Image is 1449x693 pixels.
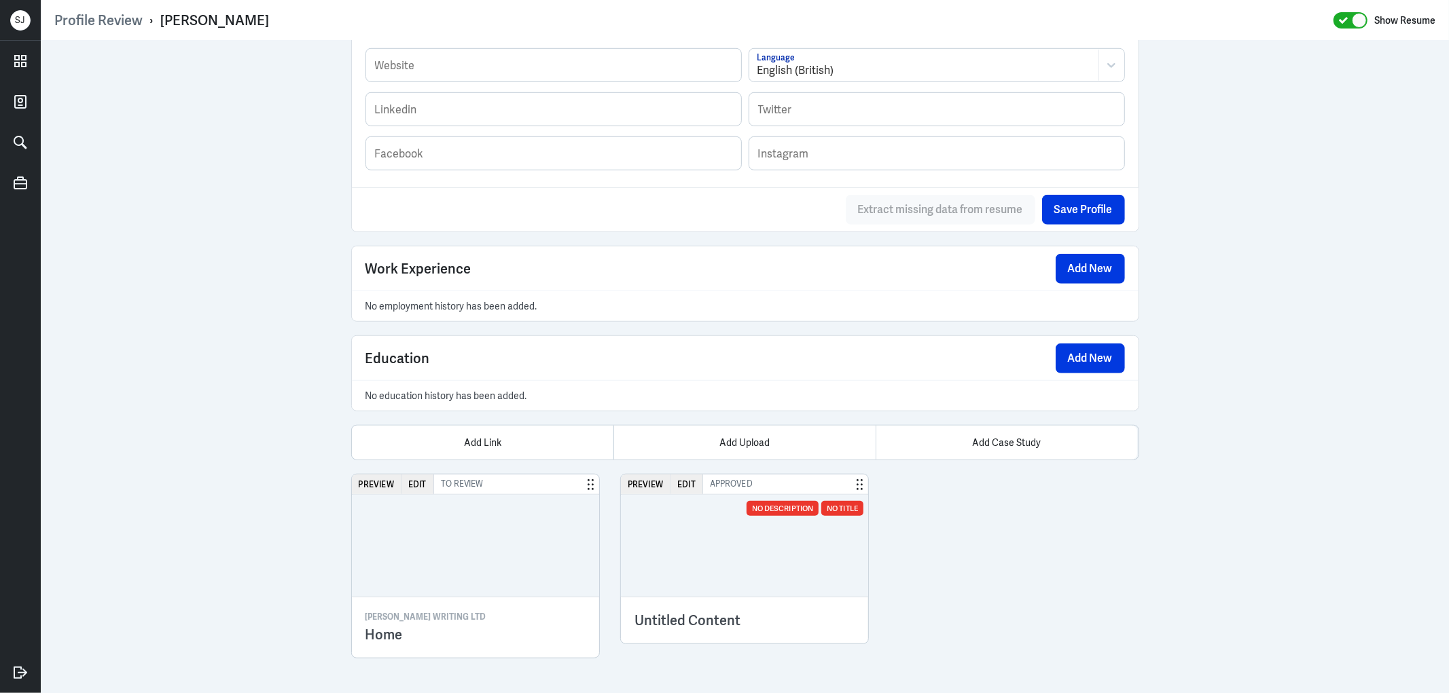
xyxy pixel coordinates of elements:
[143,12,160,29] p: ›
[747,501,819,516] div: No Description
[749,93,1124,126] input: Twitter
[365,298,1125,314] p: No employment history has been added.
[1042,195,1125,225] button: Save Profile
[365,625,586,644] h3: Home
[401,474,434,494] button: Edit
[1056,343,1125,373] button: Add New
[1056,254,1125,284] button: Add New
[160,12,269,29] div: [PERSON_NAME]
[621,474,670,494] button: Preview
[54,12,143,29] a: Profile Review
[352,474,401,494] button: Preview
[366,93,741,126] input: Linkedin
[365,611,586,623] p: [PERSON_NAME] Writing Ltd
[670,474,703,494] button: Edit
[366,49,741,81] input: Website
[821,501,863,516] div: No Title
[434,474,490,494] span: To Review
[613,426,876,460] div: Add Upload
[703,474,759,494] span: Approved
[634,611,855,630] h3: Untitled Content
[846,195,1035,225] button: Extract missing data from resume
[10,10,31,31] div: S J
[876,426,1138,460] div: Add Case Study
[366,137,741,170] input: Facebook
[1374,12,1435,29] label: Show Resume
[749,137,1124,170] input: Instagram
[365,259,471,279] span: Work Experience
[352,426,614,460] div: Add Link
[365,388,1125,404] p: No education history has been added.
[365,348,430,369] span: Education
